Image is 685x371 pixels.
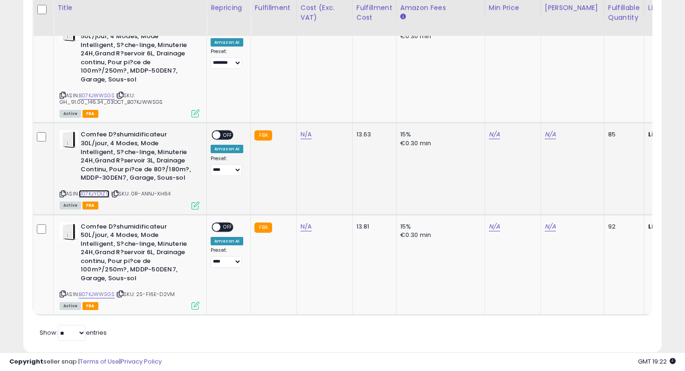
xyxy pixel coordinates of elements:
[545,222,556,231] a: N/A
[220,223,235,231] span: OFF
[79,92,115,100] a: B07KJWWSGS
[211,155,243,176] div: Preset:
[82,302,98,310] span: FBA
[60,130,78,149] img: 31arjtNGxLL._SL40_.jpg
[60,202,81,209] span: All listings currently available for purchase on Amazon
[57,3,203,13] div: Title
[9,357,43,366] strong: Copyright
[400,223,478,231] div: 15%
[301,130,312,139] a: N/A
[211,145,243,153] div: Amazon AI
[254,223,272,233] small: FBA
[356,223,389,231] div: 13.81
[60,223,199,309] div: ASIN:
[60,92,163,106] span: | SKU: GH_91.00_146.34_03OCT_B07KJWWSGS
[356,3,392,22] div: Fulfillment Cost
[116,290,175,298] span: | SKU: 2S-FI6E-D2VM
[301,222,312,231] a: N/A
[79,190,110,198] a: B07KJYD1Z9
[79,290,115,298] a: B07KJWWSGS
[545,130,556,139] a: N/A
[638,357,676,366] span: 2025-10-12 19:22 GMT
[254,3,292,13] div: Fulfillment
[9,358,162,366] div: seller snap | |
[356,130,389,139] div: 13.63
[545,3,600,13] div: [PERSON_NAME]
[301,3,349,22] div: Cost (Exc. VAT)
[82,110,98,118] span: FBA
[80,357,119,366] a: Terms of Use
[400,139,478,148] div: €0.30 min
[489,130,500,139] a: N/A
[254,130,272,141] small: FBA
[400,13,406,21] small: Amazon Fees.
[489,3,537,13] div: Min Price
[400,3,481,13] div: Amazon Fees
[211,247,243,268] div: Preset:
[60,110,81,118] span: All listings currently available for purchase on Amazon
[60,223,78,241] img: 31arjtNGxLL._SL40_.jpg
[81,24,194,87] b: Comfee D?shumidificateur 50L/jour, 4 Modes, Mode Intelligent, S?che-linge, Minuterie 24H,Grand R?...
[400,32,478,40] div: €0.30 min
[489,222,500,231] a: N/A
[82,202,98,209] span: FBA
[60,130,199,208] div: ASIN:
[40,328,107,337] span: Show: entries
[60,24,199,117] div: ASIN:
[608,3,640,22] div: Fulfillable Quantity
[81,223,194,285] b: Comfee D?shumidificateur 50L/jour, 4 Modes, Mode Intelligent, S?che-linge, Minuterie 24H,Grand R?...
[211,237,243,245] div: Amazon AI
[608,223,637,231] div: 92
[211,48,243,69] div: Preset:
[220,131,235,139] span: OFF
[400,130,478,139] div: 15%
[81,130,194,184] b: Comfee D?shumidificateur 30L/jour, 4 Modes, Mode Intelligent, S?che-linge, Minuterie 24H,Grand R?...
[60,302,81,310] span: All listings currently available for purchase on Amazon
[121,357,162,366] a: Privacy Policy
[111,190,171,197] span: | SKU: 0R-ANNJ-XH64
[211,38,243,47] div: Amazon AI
[608,130,637,139] div: 85
[211,3,247,13] div: Repricing
[400,231,478,239] div: €0.30 min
